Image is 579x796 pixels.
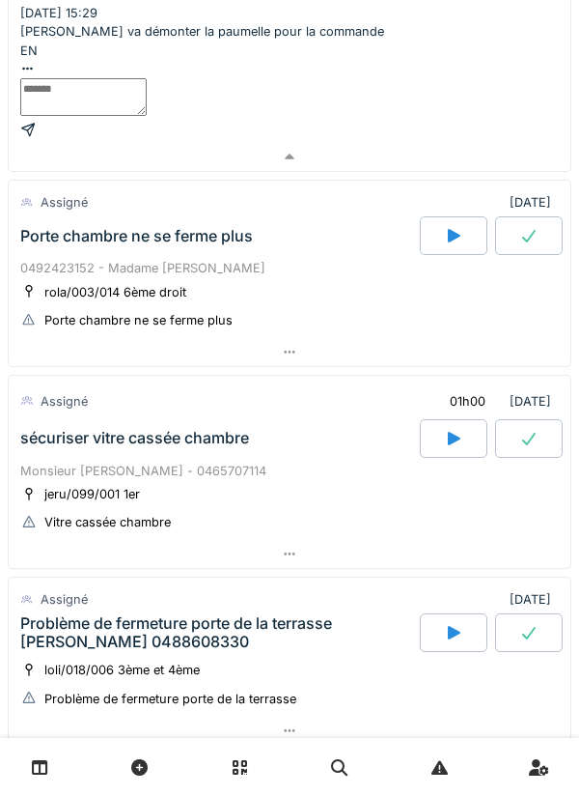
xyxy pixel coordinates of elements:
div: Assigné [41,193,88,212]
div: rola/003/014 6ème droit [44,283,186,301]
div: [PERSON_NAME] va démonter la paumelle pour la commande [20,22,559,41]
div: Assigné [41,590,88,609]
div: Monsieur [PERSON_NAME] - 0465707114 [20,462,559,480]
div: [DATE] [510,590,559,609]
div: EN [20,42,559,60]
div: Problème de fermeture porte de la terrasse [44,690,296,708]
div: Vitre cassée chambre [44,513,171,531]
div: [DATE] [510,193,559,212]
div: loli/018/006 3ème et 4ème [44,661,200,679]
div: 01h00 [450,392,485,411]
div: [DATE] [433,384,559,419]
div: jeru/099/001 1er [44,485,140,503]
div: 0492423152 - Madame [PERSON_NAME] [20,259,559,277]
div: Porte chambre ne se ferme plus [44,311,233,329]
div: [DATE] 15:29 [20,4,559,22]
div: sécuriser vitre cassée chambre [20,429,249,447]
div: Problème de fermeture porte de la terrasse [PERSON_NAME] 0488608330 [20,614,416,651]
div: Assigné [41,392,88,411]
div: Porte chambre ne se ferme plus [20,227,253,245]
